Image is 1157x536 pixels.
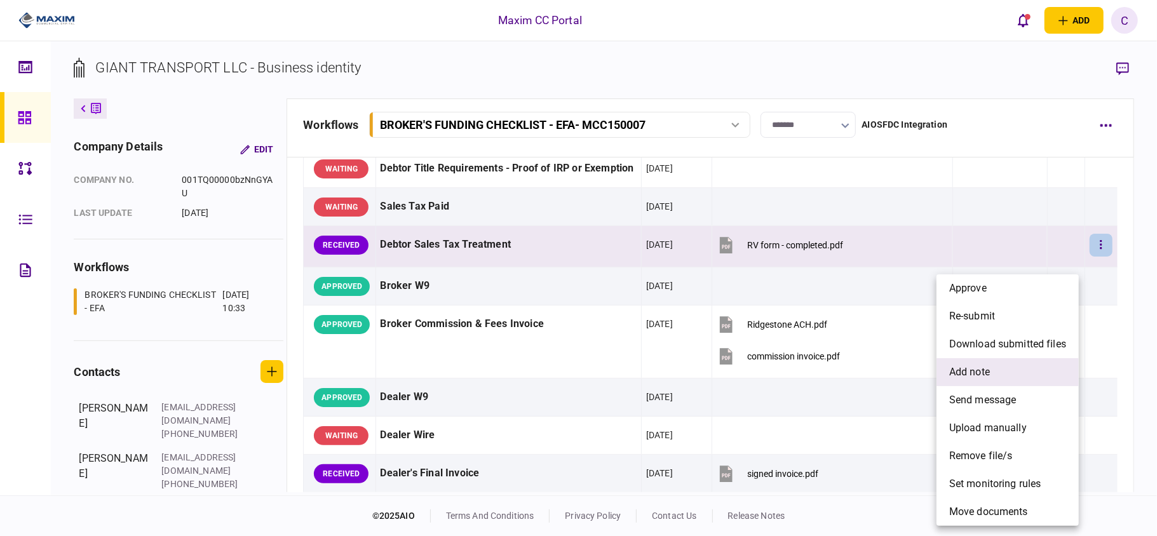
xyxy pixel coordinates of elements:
span: approve [949,281,987,296]
span: add note [949,365,990,380]
span: upload manually [949,420,1027,436]
span: set monitoring rules [949,476,1041,492]
span: send message [949,392,1017,408]
span: download submitted files [949,337,1066,352]
span: re-submit [949,309,995,324]
span: Move documents [949,504,1028,519]
span: remove file/s [949,448,1013,464]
